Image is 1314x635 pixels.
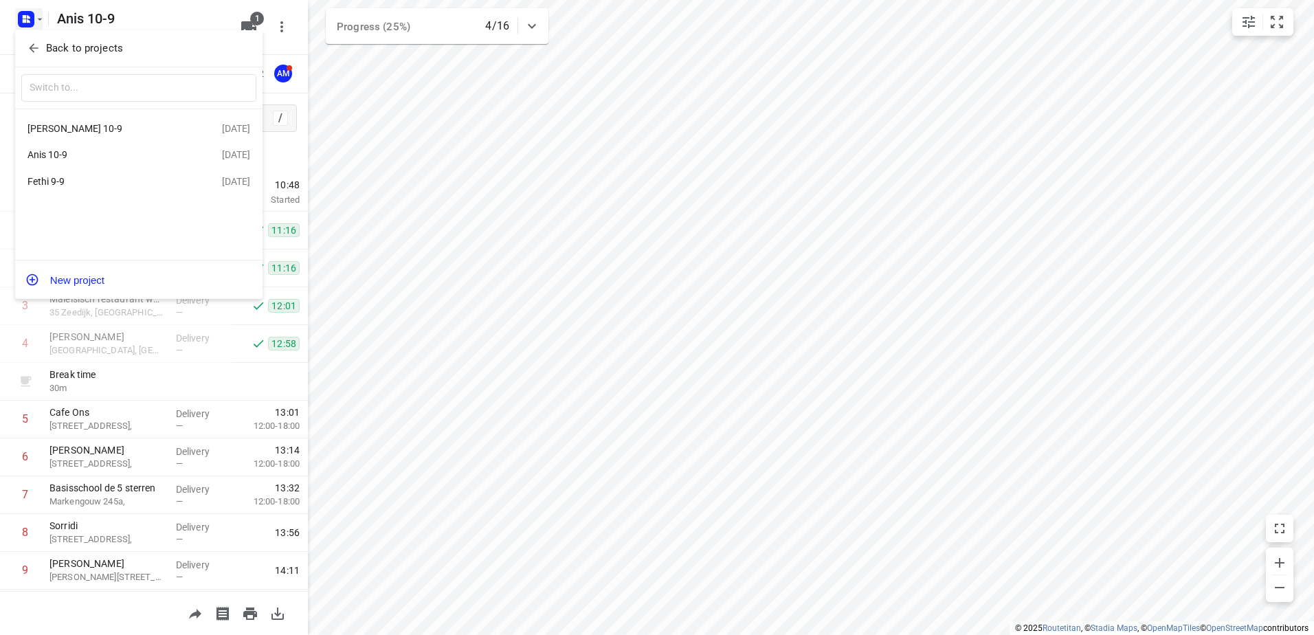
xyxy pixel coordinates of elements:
button: New project [15,266,263,293]
div: [DATE] [222,176,250,187]
div: Fethi 9-9 [27,176,186,187]
div: Anis 10-9[DATE] [15,142,263,168]
div: [PERSON_NAME] 10-9[DATE] [15,115,263,142]
div: [PERSON_NAME] 10-9 [27,123,186,134]
div: Fethi 9-9[DATE] [15,168,263,195]
div: Anis 10-9 [27,149,186,160]
div: [DATE] [222,149,250,160]
button: Back to projects [21,37,256,60]
input: Switch to... [21,74,256,102]
div: [DATE] [222,123,250,134]
p: Back to projects [46,41,123,56]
